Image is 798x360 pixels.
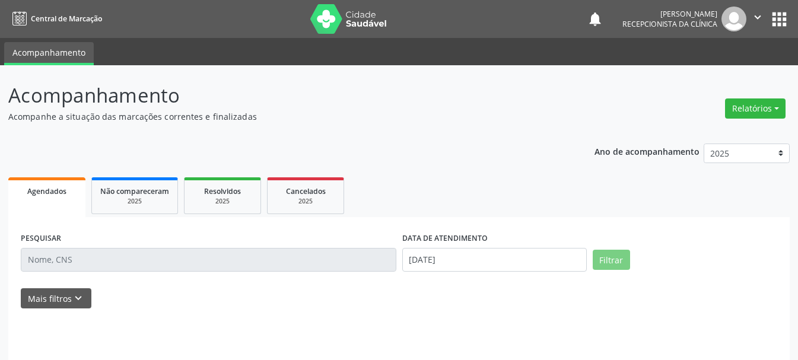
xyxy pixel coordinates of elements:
button: Filtrar [593,250,630,270]
label: PESQUISAR [21,230,61,248]
div: 2025 [276,197,335,206]
div: 2025 [193,197,252,206]
i:  [751,11,764,24]
button: apps [769,9,790,30]
i: keyboard_arrow_down [72,292,85,305]
span: Não compareceram [100,186,169,196]
div: 2025 [100,197,169,206]
button: Mais filtroskeyboard_arrow_down [21,288,91,309]
button:  [746,7,769,31]
span: Agendados [27,186,66,196]
label: DATA DE ATENDIMENTO [402,230,488,248]
p: Ano de acompanhamento [594,144,700,158]
input: Nome, CNS [21,248,396,272]
span: Cancelados [286,186,326,196]
div: [PERSON_NAME] [622,9,717,19]
button: Relatórios [725,98,786,119]
span: Central de Marcação [31,14,102,24]
a: Acompanhamento [4,42,94,65]
span: Recepcionista da clínica [622,19,717,29]
p: Acompanhe a situação das marcações correntes e finalizadas [8,110,555,123]
a: Central de Marcação [8,9,102,28]
p: Acompanhamento [8,81,555,110]
button: notifications [587,11,603,27]
input: Selecione um intervalo [402,248,587,272]
img: img [721,7,746,31]
span: Resolvidos [204,186,241,196]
